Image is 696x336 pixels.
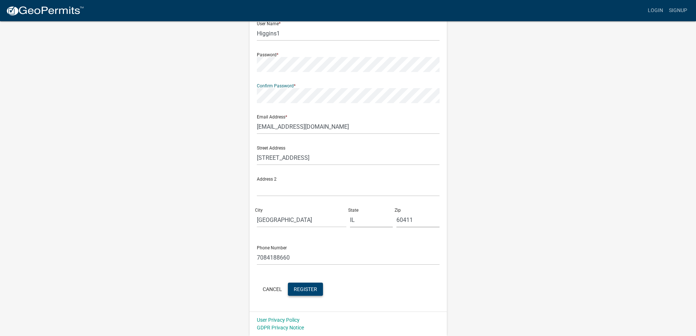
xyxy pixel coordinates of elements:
[666,4,690,18] a: Signup
[288,283,323,296] button: Register
[257,283,288,296] button: Cancel
[294,286,317,292] span: Register
[645,4,666,18] a: Login
[257,325,304,331] a: GDPR Privacy Notice
[257,317,300,323] a: User Privacy Policy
